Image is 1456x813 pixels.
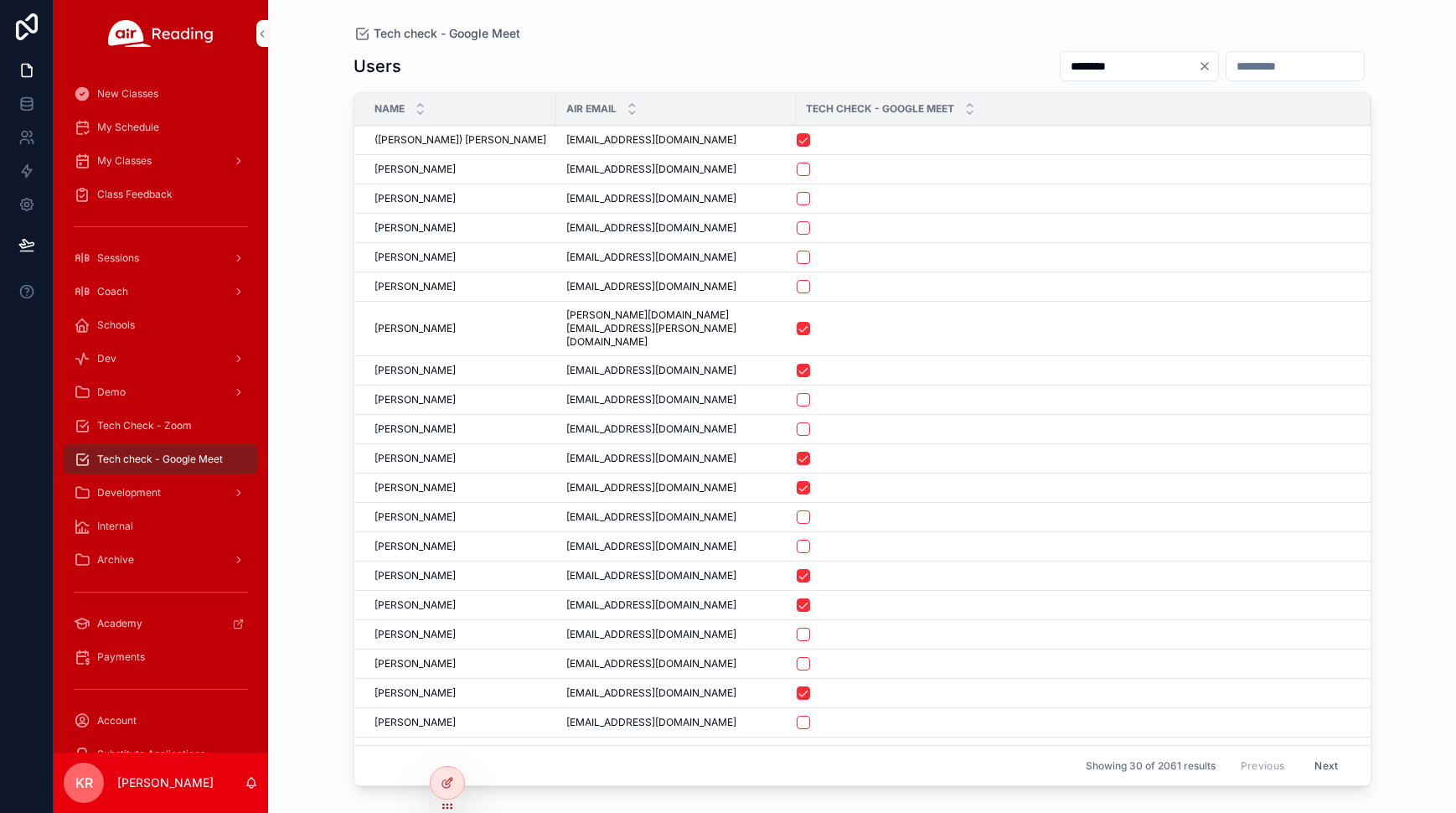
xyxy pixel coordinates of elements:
[374,452,456,465] span: [PERSON_NAME]
[566,540,736,553] span: [EMAIL_ADDRESS][DOMAIN_NAME]
[566,716,736,729] span: [EMAIL_ADDRESS][DOMAIN_NAME]
[97,520,133,533] span: Internal
[64,112,258,142] a: My Schedule
[108,20,214,47] img: App logo
[374,628,456,641] span: [PERSON_NAME]
[97,486,161,500] span: Development
[566,192,736,205] span: [EMAIL_ADDRESS][DOMAIN_NAME]
[64,79,258,109] a: New Classes
[374,364,456,377] span: [PERSON_NAME]
[64,344,258,374] a: Dev
[374,540,456,553] span: [PERSON_NAME]
[566,251,736,264] span: [EMAIL_ADDRESS][DOMAIN_NAME]
[374,393,456,406] span: [PERSON_NAME]
[1086,759,1216,773] span: Showing 30 of 2061 results
[97,87,158,101] span: New Classes
[64,377,258,407] a: Demo
[64,277,258,307] a: Coach
[1198,60,1218,73] button: Clear
[97,188,173,201] span: Class Feedback
[97,318,135,332] span: Schools
[374,510,456,524] span: [PERSON_NAME]
[566,221,736,235] span: [EMAIL_ADDRESS][DOMAIN_NAME]
[374,686,456,700] span: [PERSON_NAME]
[64,411,258,441] a: Tech Check - Zoom
[374,481,456,495] span: [PERSON_NAME]
[97,419,192,432] span: Tech Check - Zoom
[566,280,736,293] span: [EMAIL_ADDRESS][DOMAIN_NAME]
[566,422,736,436] span: [EMAIL_ADDRESS][DOMAIN_NAME]
[97,617,142,630] span: Academy
[374,422,456,436] span: [PERSON_NAME]
[54,67,268,753] div: scrollable content
[566,481,736,495] span: [EMAIL_ADDRESS][DOMAIN_NAME]
[374,280,456,293] span: [PERSON_NAME]
[374,102,405,116] span: Name
[374,25,520,42] span: Tech check - Google Meet
[566,569,736,583] span: [EMAIL_ADDRESS][DOMAIN_NAME]
[566,657,736,671] span: [EMAIL_ADDRESS][DOMAIN_NAME]
[374,716,456,729] span: [PERSON_NAME]
[64,444,258,474] a: Tech check - Google Meet
[97,553,134,567] span: Archive
[97,386,126,399] span: Demo
[374,657,456,671] span: [PERSON_NAME]
[97,453,223,466] span: Tech check - Google Meet
[97,748,205,761] span: Substitute Applications
[806,102,954,116] span: Tech Check - Google Meet
[566,102,617,116] span: Air Email
[566,510,736,524] span: [EMAIL_ADDRESS][DOMAIN_NAME]
[374,192,456,205] span: [PERSON_NAME]
[1303,753,1350,779] button: Next
[566,598,736,612] span: [EMAIL_ADDRESS][DOMAIN_NAME]
[374,569,456,583] span: [PERSON_NAME]
[374,221,456,235] span: [PERSON_NAME]
[374,598,456,612] span: [PERSON_NAME]
[566,686,736,700] span: [EMAIL_ADDRESS][DOMAIN_NAME]
[64,310,258,340] a: Schools
[566,133,736,147] span: [EMAIL_ADDRESS][DOMAIN_NAME]
[566,393,736,406] span: [EMAIL_ADDRESS][DOMAIN_NAME]
[64,739,258,769] a: Substitute Applications
[374,251,456,264] span: [PERSON_NAME]
[566,308,786,349] span: [PERSON_NAME][DOMAIN_NAME][EMAIL_ADDRESS][PERSON_NAME][DOMAIN_NAME]
[566,452,736,465] span: [EMAIL_ADDRESS][DOMAIN_NAME]
[374,322,456,335] span: [PERSON_NAME]
[354,25,520,42] a: Tech check - Google Meet
[64,706,258,736] a: Account
[117,774,214,791] p: [PERSON_NAME]
[64,243,258,273] a: Sessions
[64,545,258,575] a: Archive
[97,714,137,728] span: Account
[97,285,128,298] span: Coach
[97,121,159,134] span: My Schedule
[64,511,258,541] a: Internal
[354,54,401,78] h1: Users
[97,154,152,168] span: My Classes
[97,251,139,265] span: Sessions
[97,650,145,664] span: Payments
[64,179,258,210] a: Class Feedback
[374,133,546,147] span: ([PERSON_NAME]) [PERSON_NAME]
[64,478,258,508] a: Development
[64,608,258,639] a: Academy
[566,163,736,176] span: [EMAIL_ADDRESS][DOMAIN_NAME]
[566,364,736,377] span: [EMAIL_ADDRESS][DOMAIN_NAME]
[97,352,116,365] span: Dev
[566,628,736,641] span: [EMAIL_ADDRESS][DOMAIN_NAME]
[64,642,258,672] a: Payments
[64,146,258,176] a: My Classes
[75,773,93,793] span: KR
[374,163,456,176] span: [PERSON_NAME]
